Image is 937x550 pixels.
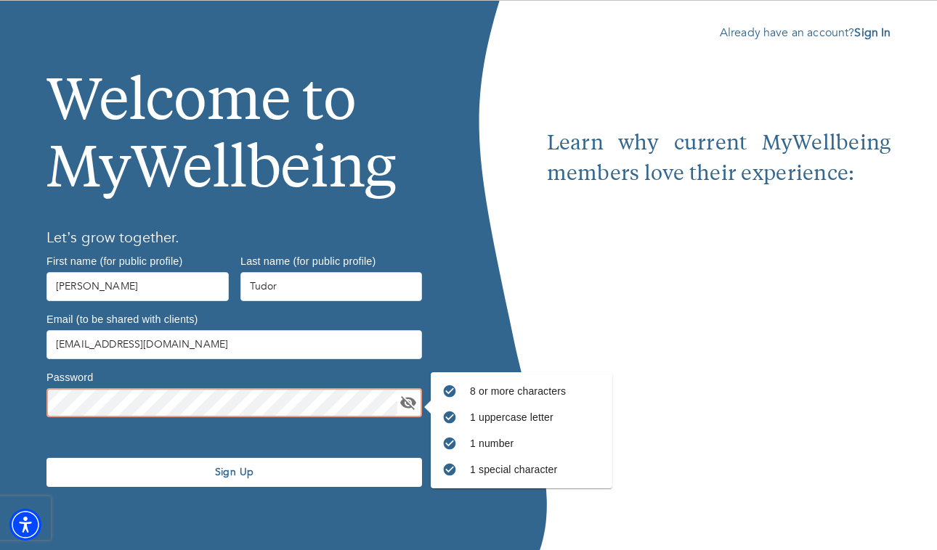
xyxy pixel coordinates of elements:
[240,255,376,266] label: Last name (for public profile)
[854,25,891,41] a: Sign In
[547,24,891,41] p: Already have an account?
[46,255,182,266] label: First name (for public profile)
[46,226,422,250] h6: Let’s grow together.
[46,313,198,324] label: Email (to be shared with clients)
[470,384,601,398] p: 8 or more characters
[46,24,422,206] h1: Welcome to MyWellbeing
[46,330,422,359] input: Type your email address here
[547,129,891,190] p: Learn why current MyWellbeing members love their experience:
[46,372,93,382] label: Password
[470,410,601,424] p: 1 uppercase letter
[46,458,422,487] button: Sign Up
[9,509,41,541] div: Accessibility Menu
[470,462,601,477] p: 1 special character
[397,392,419,414] button: toggle password visibility
[470,436,601,451] p: 1 number
[547,190,891,448] iframe: Embedded youtube
[52,465,416,479] span: Sign Up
